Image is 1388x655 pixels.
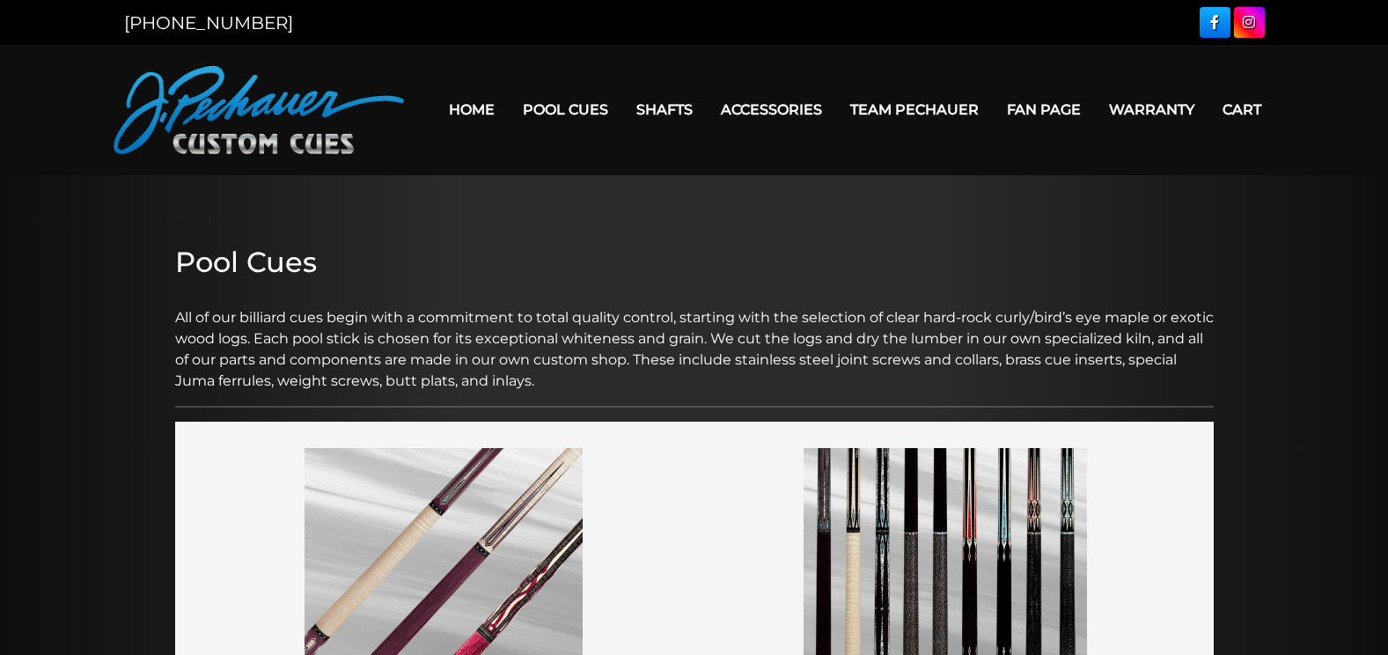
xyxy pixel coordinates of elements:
a: Warranty [1095,87,1208,132]
h2: Pool Cues [175,246,1214,279]
a: Fan Page [993,87,1095,132]
img: Pechauer Custom Cues [114,66,404,154]
a: [PHONE_NUMBER] [124,12,293,33]
a: Team Pechauer [836,87,993,132]
a: Accessories [707,87,836,132]
a: Shafts [622,87,707,132]
p: All of our billiard cues begin with a commitment to total quality control, starting with the sele... [175,286,1214,392]
a: Cart [1208,87,1275,132]
a: Pool Cues [509,87,622,132]
a: Home [435,87,509,132]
